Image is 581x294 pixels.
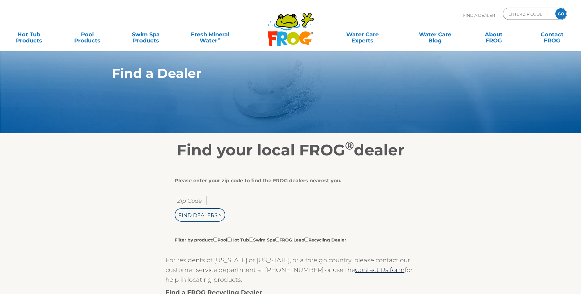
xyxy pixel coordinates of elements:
[412,28,458,41] a: Water CareBlog
[175,178,402,184] div: Please enter your zip code to find the FROG dealers nearest you.
[355,266,405,274] a: Contact Us form
[471,28,516,41] a: AboutFROG
[6,28,52,41] a: Hot TubProducts
[175,236,346,243] label: Filter by product: Pool Hot Tub Swim Spa FROG Leap Recycling Dealer
[508,9,549,18] input: Zip Code Form
[213,238,217,241] input: Filter by product:PoolHot TubSwim SpaFROG LeapRecycling Dealer
[275,238,279,241] input: Filter by product:PoolHot TubSwim SpaFROG LeapRecycling Dealer
[325,28,399,41] a: Water CareExperts
[175,208,225,222] input: Find Dealers >
[217,36,220,41] sup: ∞
[165,255,416,285] p: For residents of [US_STATE] or [US_STATE], or a foreign country, please contact our customer serv...
[463,8,495,23] p: Find A Dealer
[112,66,441,81] h1: Find a Dealer
[345,139,354,152] sup: ®
[227,238,231,241] input: Filter by product:PoolHot TubSwim SpaFROG LeapRecycling Dealer
[65,28,110,41] a: PoolProducts
[182,28,238,41] a: Fresh MineralWater∞
[304,238,308,241] input: Filter by product:PoolHot TubSwim SpaFROG LeapRecycling Dealer
[529,28,575,41] a: ContactFROG
[123,28,169,41] a: Swim SpaProducts
[249,238,253,241] input: Filter by product:PoolHot TubSwim SpaFROG LeapRecycling Dealer
[103,141,478,159] h2: Find your local FROG dealer
[555,8,566,19] input: GO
